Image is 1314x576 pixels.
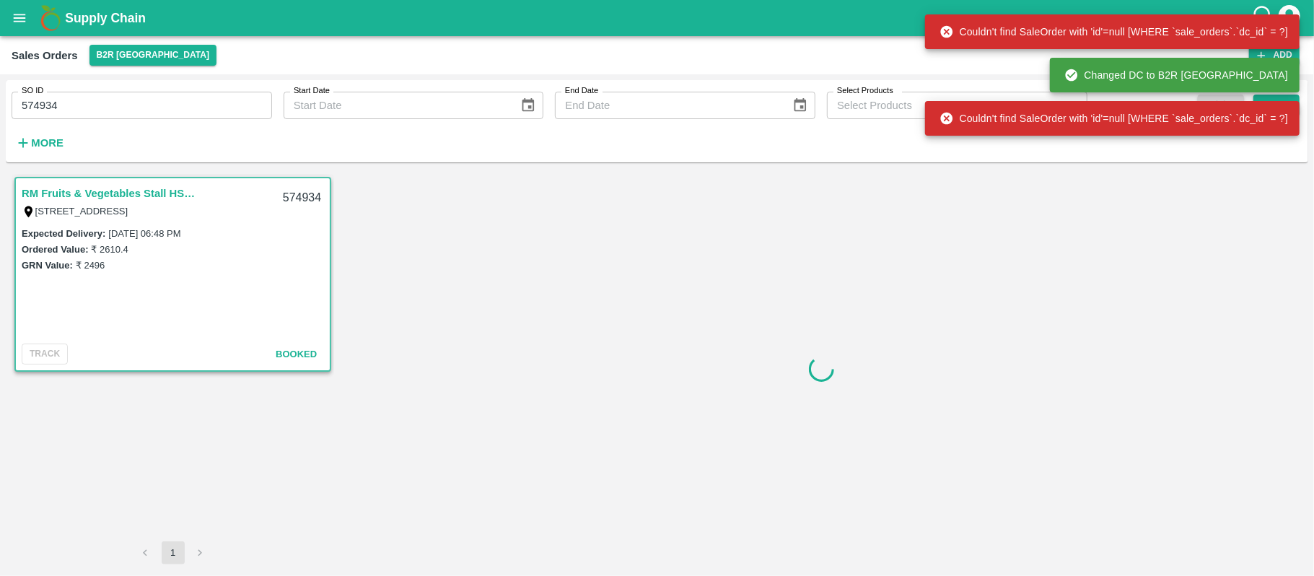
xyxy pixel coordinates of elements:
[1251,5,1276,31] div: customer-support
[35,206,128,217] label: [STREET_ADDRESS]
[831,96,1059,115] input: Select Products
[36,4,65,32] img: logo
[274,181,330,215] div: 574934
[22,85,43,97] label: SO ID
[565,85,598,97] label: End Date
[65,8,1251,28] a: Supply Chain
[31,137,63,149] strong: More
[91,244,128,255] label: ₹ 2610.4
[108,228,180,239] label: [DATE] 06:48 PM
[514,92,542,119] button: Choose date
[22,244,88,255] label: Ordered Value:
[12,131,67,155] button: More
[12,46,78,65] div: Sales Orders
[162,541,185,564] button: page 1
[787,92,814,119] button: Choose date
[939,105,1288,131] div: Couldn't find SaleOrder with 'id'=null [WHERE `sale_orders`.`dc_id` = ?]
[12,92,272,119] input: Enter SO ID
[132,541,214,564] nav: pagination navigation
[22,260,73,271] label: GRN Value:
[65,11,146,25] b: Supply Chain
[837,85,893,97] label: Select Products
[555,92,780,119] input: End Date
[1276,3,1302,33] div: account of current user
[939,19,1288,45] div: Couldn't find SaleOrder with 'id'=null [WHERE `sale_orders`.`dc_id` = ?]
[276,349,317,359] span: Booked
[284,92,509,119] input: Start Date
[1064,62,1289,88] div: Changed DC to B2R [GEOGRAPHIC_DATA]
[22,228,105,239] label: Expected Delivery :
[76,260,105,271] label: ₹ 2496
[89,45,216,66] button: Select DC
[294,85,330,97] label: Start Date
[3,1,36,35] button: open drawer
[22,184,202,203] a: RM Fruits & Vegetables Stall HSR Layout B2R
